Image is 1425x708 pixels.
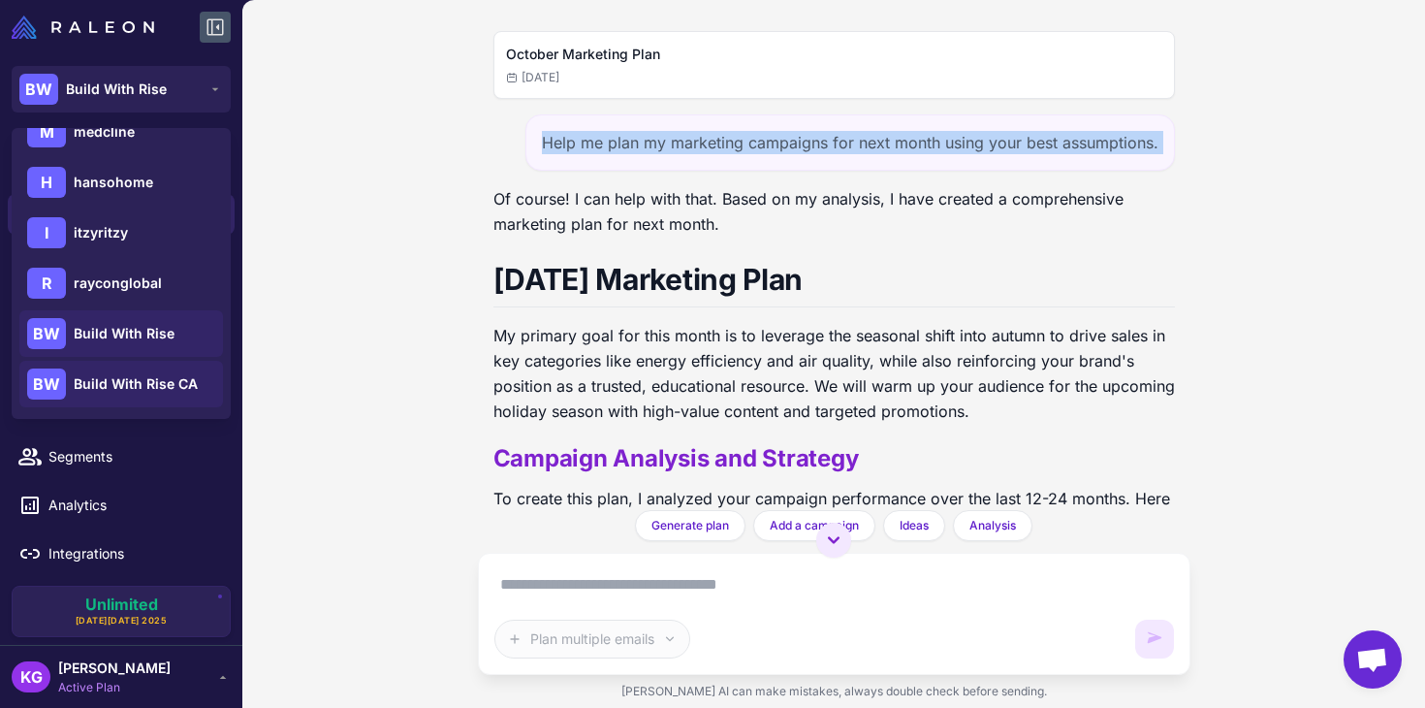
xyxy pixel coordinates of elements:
div: KG [12,661,50,692]
span: Analysis [969,517,1016,534]
button: BWBuild With Rise [12,66,231,113]
div: BW [19,74,58,105]
a: Integrations [8,533,235,574]
span: Integrations [48,543,219,564]
button: Generate plan [635,510,745,541]
span: Analytics [48,495,219,516]
span: Unlimited [85,596,158,612]
h2: Campaign Analysis and Strategy [493,443,1175,474]
button: Analysis [953,510,1032,541]
span: [DATE][DATE] 2025 [76,614,168,628]
p: Of course! I can help with that. Based on my analysis, I have created a comprehensive marketing p... [493,186,1175,237]
div: I [27,217,66,248]
h2: October Marketing Plan [506,44,1162,65]
span: Active Plan [58,679,171,696]
p: To create this plan, I analyzed your campaign performance over the last 12-24 months. Here are th... [493,486,1175,536]
span: Add a campaign [770,517,859,534]
div: BW [27,369,66,400]
div: Open chat [1344,630,1402,689]
div: Help me plan my marketing campaigns for next month using your best assumptions. [525,114,1175,171]
p: My primary goal for this month is to leverage the seasonal shift into autumn to drive sales in ke... [493,323,1175,424]
button: Plan multiple emails [494,620,690,659]
a: Email Design [8,291,235,332]
span: Build With Rise CA [74,373,198,395]
h1: [DATE] Marketing Plan [493,260,1175,307]
a: Chats [8,194,235,235]
div: [PERSON_NAME] AI can make mistakes, always double check before sending. [478,675,1190,708]
span: Segments [48,446,219,467]
button: Add a campaign [753,510,875,541]
button: Ideas [883,510,945,541]
a: Segments [8,436,235,477]
a: Calendar [8,388,235,429]
span: Generate plan [651,517,729,534]
a: Campaigns [8,339,235,380]
div: BW [27,318,66,349]
span: rayconglobal [74,273,162,294]
span: [PERSON_NAME] [58,658,171,679]
span: [DATE] [506,69,559,86]
span: itzyritzy [74,222,128,243]
span: Build With Rise [66,79,167,100]
div: M [27,116,66,147]
span: medcline [74,121,135,143]
span: hansohome [74,172,153,193]
img: Raleon Logo [12,16,154,39]
div: H [27,167,66,198]
span: Ideas [900,517,929,534]
div: R [27,268,66,299]
a: Analytics [8,485,235,526]
span: Build With Rise [74,323,174,344]
a: Knowledge [8,242,235,283]
a: Raleon Logo [12,16,162,39]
